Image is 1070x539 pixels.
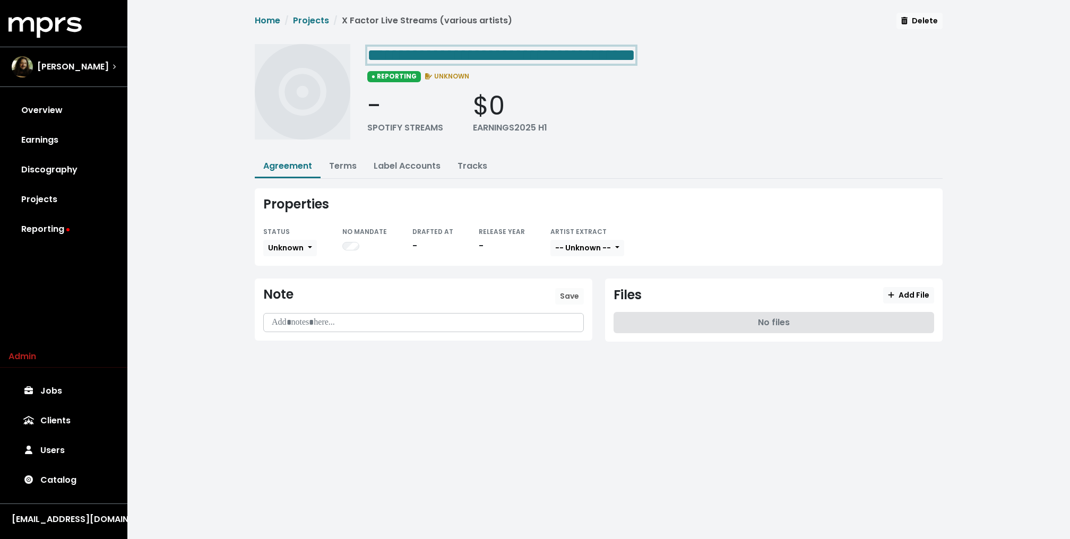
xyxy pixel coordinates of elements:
button: -- Unknown -- [550,240,624,256]
div: EARNINGS 2025 H1 [473,121,547,134]
span: -- Unknown -- [555,242,611,253]
a: Agreement [263,160,312,172]
div: - [412,240,453,253]
a: Projects [8,185,119,214]
img: The selected account / producer [12,56,33,77]
span: Add File [888,290,929,300]
span: Delete [901,15,938,26]
nav: breadcrumb [255,14,512,36]
div: No files [614,312,934,333]
small: RELEASE YEAR [479,227,525,236]
div: - [367,91,443,121]
button: [EMAIL_ADDRESS][DOMAIN_NAME] [8,512,119,526]
a: Jobs [8,376,119,406]
span: ● REPORTING [367,71,421,82]
a: Tracks [458,160,487,172]
small: NO MANDATE [342,227,387,236]
a: Users [8,436,119,465]
div: Note [263,287,294,302]
div: Files [614,288,642,303]
span: [PERSON_NAME] [37,60,109,73]
small: DRAFTED AT [412,227,453,236]
div: Properties [263,197,934,212]
div: SPOTIFY STREAMS [367,121,443,134]
span: Unknown [268,242,304,253]
div: [EMAIL_ADDRESS][DOMAIN_NAME] [12,513,116,526]
a: mprs logo [8,21,82,33]
a: Terms [329,160,357,172]
small: ARTIST EXTRACT [550,227,607,236]
a: Label Accounts [374,160,441,172]
a: Discography [8,155,119,185]
a: Projects [293,14,329,27]
img: Album cover for this project [255,44,350,140]
button: Add File [883,287,934,303]
div: - [479,240,525,253]
div: $0 [473,91,547,121]
a: Clients [8,406,119,436]
a: Home [255,14,280,27]
span: Edit value [367,47,635,64]
a: Overview [8,95,119,125]
button: Delete [896,13,943,29]
a: Reporting [8,214,119,244]
li: X Factor Live Streams (various artists) [329,14,512,27]
a: Earnings [8,125,119,155]
small: STATUS [263,227,290,236]
span: UNKNOWN [423,72,470,81]
button: Unknown [263,240,317,256]
a: Catalog [8,465,119,495]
